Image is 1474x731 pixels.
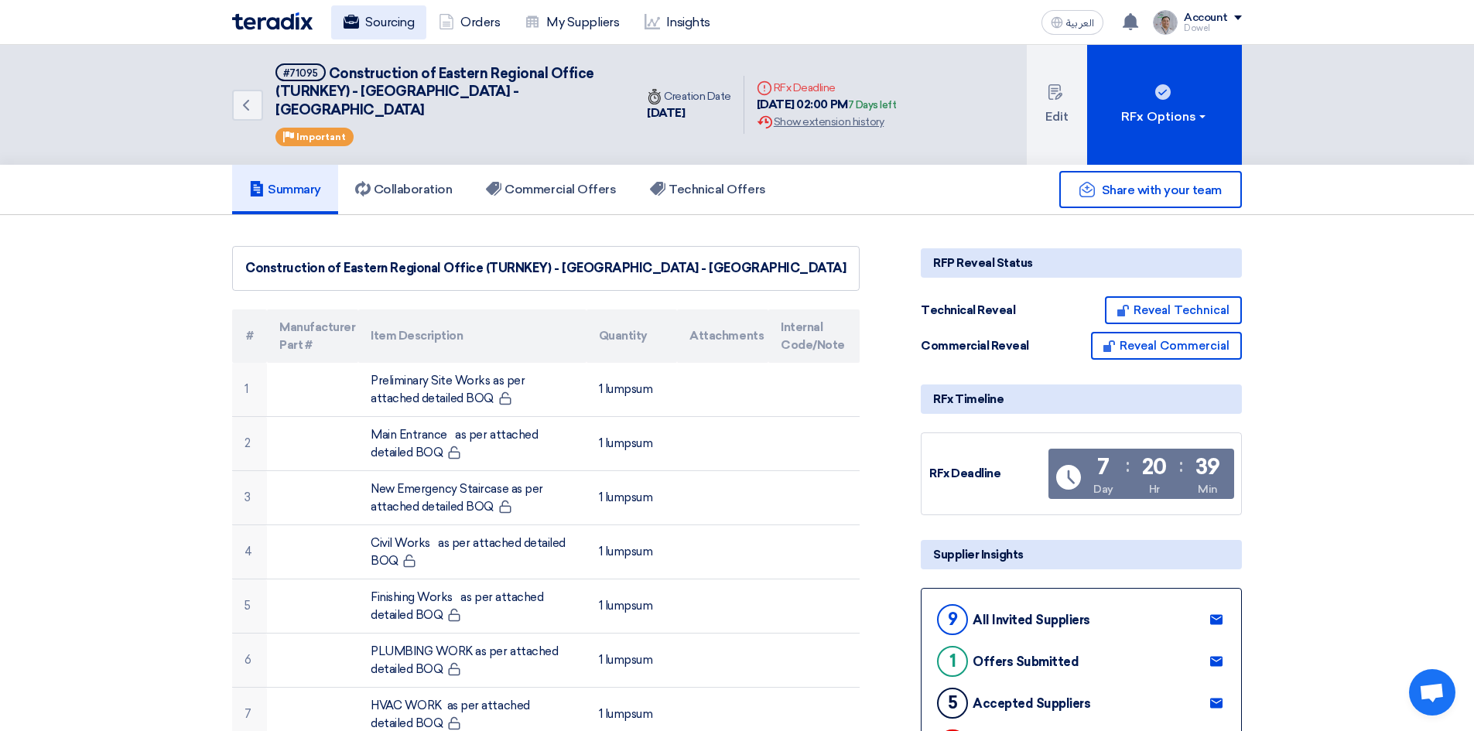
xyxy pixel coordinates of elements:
[1198,481,1218,497] div: Min
[647,88,731,104] div: Creation Date
[275,63,616,119] h5: Construction of Eastern Regional Office (TURNKEY) - Nakheel Mall - Dammam
[486,182,616,197] h5: Commercial Offers
[358,525,586,579] td: Civil Works as per attached detailed BOQ
[1121,108,1209,126] div: RFx Options
[232,579,267,634] td: 5
[587,471,678,525] td: 1 lumpsum
[358,634,586,688] td: PLUMBING WORK as per attached detailed BOQ
[358,309,586,363] th: Item Description
[587,309,678,363] th: Quantity
[232,12,313,30] img: Teradix logo
[921,302,1037,319] div: Technical Reveal
[1184,12,1228,25] div: Account
[1097,456,1110,478] div: 7
[232,525,267,579] td: 4
[1149,481,1160,497] div: Hr
[232,363,267,417] td: 1
[1142,456,1167,478] div: 20
[768,309,860,363] th: Internal Code/Note
[283,68,318,78] div: #71095
[633,165,782,214] a: Technical Offers
[757,96,897,114] div: [DATE] 02:00 PM
[921,337,1037,355] div: Commercial Reveal
[275,65,594,118] span: Construction of Eastern Regional Office (TURNKEY) - [GEOGRAPHIC_DATA] - [GEOGRAPHIC_DATA]
[469,165,633,214] a: Commercial Offers
[677,309,768,363] th: Attachments
[232,417,267,471] td: 2
[973,654,1079,669] div: Offers Submitted
[1153,10,1178,35] img: IMG_1753965247717.jpg
[921,384,1242,414] div: RFx Timeline
[921,248,1242,278] div: RFP Reveal Status
[232,309,267,363] th: #
[757,114,897,130] div: Show extension history
[267,309,358,363] th: Manufacturer Part #
[232,165,338,214] a: Summary
[245,259,846,278] div: Construction of Eastern Regional Office (TURNKEY) - [GEOGRAPHIC_DATA] - [GEOGRAPHIC_DATA]
[937,604,968,635] div: 9
[1066,18,1094,29] span: العربية
[929,465,1045,483] div: RFx Deadline
[1027,45,1087,165] button: Edit
[1105,296,1242,324] button: Reveal Technical
[650,182,765,197] h5: Technical Offers
[358,579,586,634] td: Finishing Works as per attached detailed BOQ
[921,540,1242,569] div: Supplier Insights
[1409,669,1455,716] a: Open chat
[587,363,678,417] td: 1 lumpsum
[358,363,586,417] td: Preliminary Site Works as per attached detailed BOQ
[587,525,678,579] td: 1 lumpsum
[757,80,897,96] div: RFx Deadline
[937,688,968,719] div: 5
[973,696,1090,711] div: Accepted Suppliers
[512,5,631,39] a: My Suppliers
[587,579,678,634] td: 1 lumpsum
[1179,452,1183,480] div: :
[358,471,586,525] td: New Emergency Staircase as per attached detailed BOQ
[937,646,968,677] div: 1
[1126,452,1130,480] div: :
[232,471,267,525] td: 3
[1102,183,1222,197] span: Share with your team
[1195,456,1220,478] div: 39
[587,417,678,471] td: 1 lumpsum
[296,132,346,142] span: Important
[338,165,470,214] a: Collaboration
[331,5,426,39] a: Sourcing
[426,5,512,39] a: Orders
[355,182,453,197] h5: Collaboration
[848,97,897,113] div: 7 Days left
[1087,45,1242,165] button: RFx Options
[1041,10,1103,35] button: العربية
[973,613,1090,627] div: All Invited Suppliers
[632,5,723,39] a: Insights
[249,182,321,197] h5: Summary
[232,634,267,688] td: 6
[1091,332,1242,360] button: Reveal Commercial
[358,417,586,471] td: Main Entrance as per attached detailed BOQ
[1184,24,1242,32] div: Dowel
[1093,481,1113,497] div: Day
[587,634,678,688] td: 1 lumpsum
[647,104,731,122] div: [DATE]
